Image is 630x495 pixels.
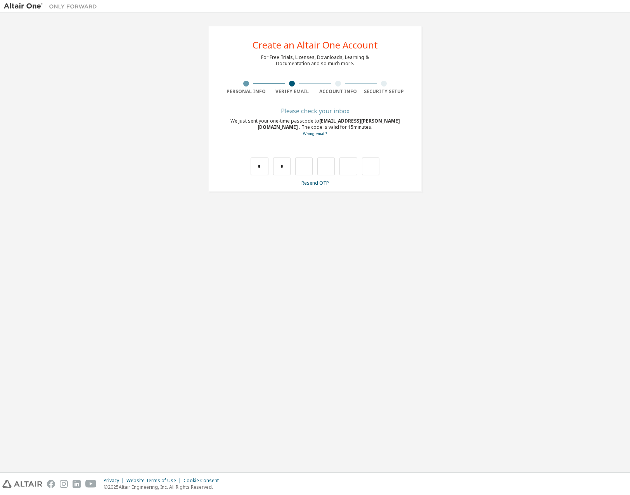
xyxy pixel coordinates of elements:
a: Resend OTP [301,180,329,186]
img: facebook.svg [47,480,55,488]
img: Altair One [4,2,101,10]
div: Privacy [104,478,126,484]
img: youtube.svg [85,480,97,488]
div: We just sent your one-time passcode to . The code is valid for 15 minutes. [223,118,407,137]
div: Verify Email [269,88,315,95]
div: Create an Altair One Account [253,40,378,50]
div: Personal Info [223,88,269,95]
div: Security Setup [361,88,407,95]
div: Website Terms of Use [126,478,183,484]
a: Go back to the registration form [303,131,327,136]
div: Account Info [315,88,361,95]
img: instagram.svg [60,480,68,488]
img: linkedin.svg [73,480,81,488]
p: © 2025 Altair Engineering, Inc. All Rights Reserved. [104,484,223,490]
span: [EMAIL_ADDRESS][PERSON_NAME][DOMAIN_NAME] [258,118,400,130]
img: altair_logo.svg [2,480,42,488]
div: Please check your inbox [223,109,407,113]
div: For Free Trials, Licenses, Downloads, Learning & Documentation and so much more. [261,54,369,67]
div: Cookie Consent [183,478,223,484]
